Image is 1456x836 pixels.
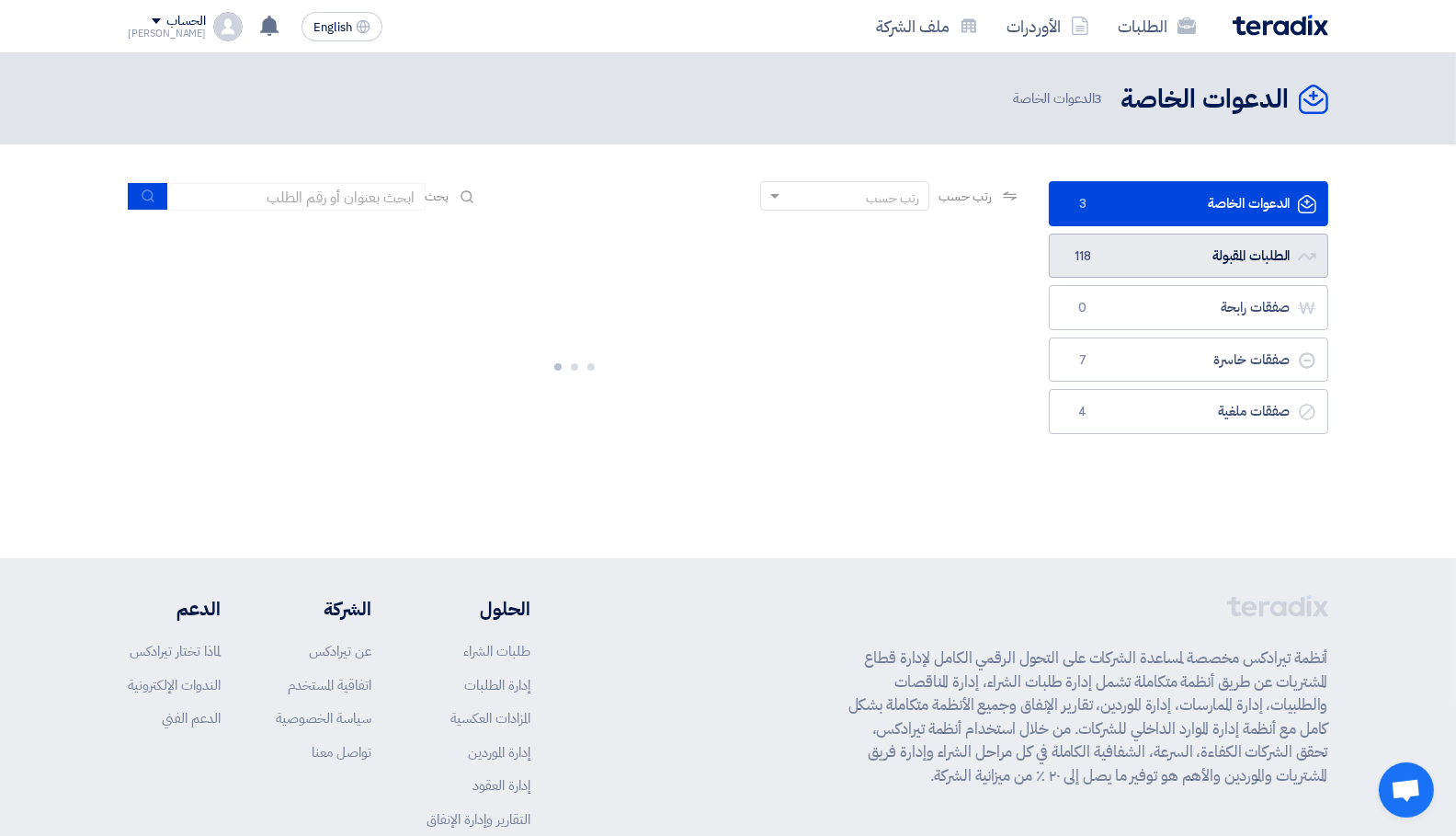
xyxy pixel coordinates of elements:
a: الطلبات المقبولة118 [1049,234,1328,279]
a: الأوردرات [993,5,1104,48]
a: الندوات الإلكترونية [129,675,222,695]
a: لماذا تختار تيرادكس [131,641,222,661]
span: الدعوات الخاصة [1013,88,1107,109]
span: بحث [426,187,449,206]
a: سياسة الخصوصية [276,708,371,728]
a: صفقات خاسرة7 [1049,338,1328,383]
h2: الدعوات الخاصة [1121,82,1290,118]
img: profile_test.png [213,12,243,41]
div: الحساب [166,14,206,29]
button: English [301,12,382,41]
span: 4 [1072,403,1094,421]
a: الطلبات [1104,5,1211,48]
div: دردشة مفتوحة [1379,762,1434,818]
span: English [313,21,352,34]
a: طلبات الشراء [463,641,530,661]
a: تواصل معنا [312,742,371,762]
a: المزادات العكسية [450,708,530,728]
a: إدارة العقود [472,775,530,796]
a: اتفاقية المستخدم [288,675,371,695]
span: 3 [1095,88,1103,109]
span: 118 [1072,247,1094,266]
div: [PERSON_NAME] [129,29,207,39]
p: أنظمة تيرادكس مخصصة لمساعدة الشركات على التحول الرقمي الكامل لإدارة قطاع المشتريات عن طريق أنظمة ... [848,647,1328,787]
span: 0 [1072,299,1094,317]
a: الدعم الفني [163,708,222,728]
span: 7 [1072,351,1094,370]
a: عن تيرادكس [309,641,371,661]
a: التقارير وإدارة الإنفاق [427,809,530,830]
a: صفقات رابحة0 [1049,285,1328,330]
li: الدعم [129,595,222,623]
li: الحلول [427,595,530,623]
a: إدارة الطلبات [464,675,530,695]
span: 3 [1072,195,1094,213]
a: ملف الشركة [862,5,993,48]
a: الدعوات الخاصة3 [1049,181,1328,226]
div: رتب حسب [866,189,919,208]
li: الشركة [276,595,371,623]
a: صفقات ملغية4 [1049,389,1328,434]
a: إدارة الموردين [468,742,530,762]
input: ابحث بعنوان أو رقم الطلب [168,183,426,211]
img: Teradix logo [1233,15,1328,36]
span: رتب حسب [938,187,991,206]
